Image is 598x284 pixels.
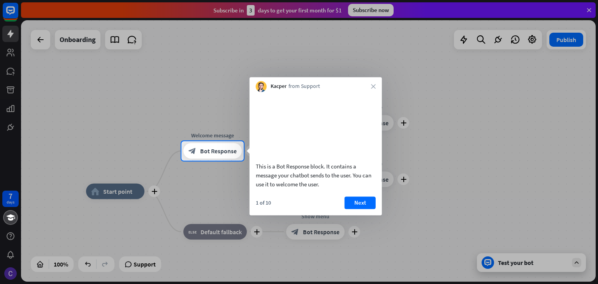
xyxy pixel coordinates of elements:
button: Open LiveChat chat widget [6,3,30,26]
i: block_bot_response [188,147,196,155]
span: from Support [288,83,320,91]
span: Bot Response [200,147,237,155]
div: This is a Bot Response block. It contains a message your chatbot sends to the user. You can use i... [256,162,376,189]
span: Kacper [271,83,287,91]
i: close [371,84,376,89]
div: 1 of 10 [256,199,271,206]
button: Next [345,196,376,209]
